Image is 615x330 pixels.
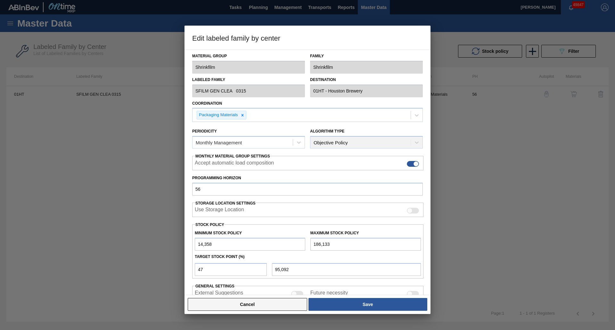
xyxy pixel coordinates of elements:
label: Material Group [192,52,305,61]
label: Labeled Family [192,75,305,85]
label: Minimum Stock Policy [195,231,242,235]
label: Target Stock Point (%) [195,254,245,259]
label: Accept automatic load composition [195,160,274,168]
div: Packaging Materials [197,111,239,119]
button: Save [308,298,427,311]
span: Storage Location Settings [195,201,256,205]
label: Periodicity [192,129,217,133]
span: General settings [195,284,234,288]
div: Monthly Management [196,140,242,145]
span: Monthly Material Group Settings [195,154,270,158]
label: Coordination [192,101,222,106]
button: Cancel [188,298,307,311]
label: Destination [310,75,423,85]
label: External Suggestions [195,290,243,298]
label: Programming Horizon [192,173,423,183]
label: Future necessity [310,290,348,298]
h3: Edit labeled family by center [184,26,430,50]
label: Stock Policy [195,222,224,227]
label: When enabled, the system will display stocks from different storage locations. [195,207,244,214]
label: Family [310,52,423,61]
label: Maximum Stock Policy [310,231,359,235]
label: Algorithm Type [310,129,344,133]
